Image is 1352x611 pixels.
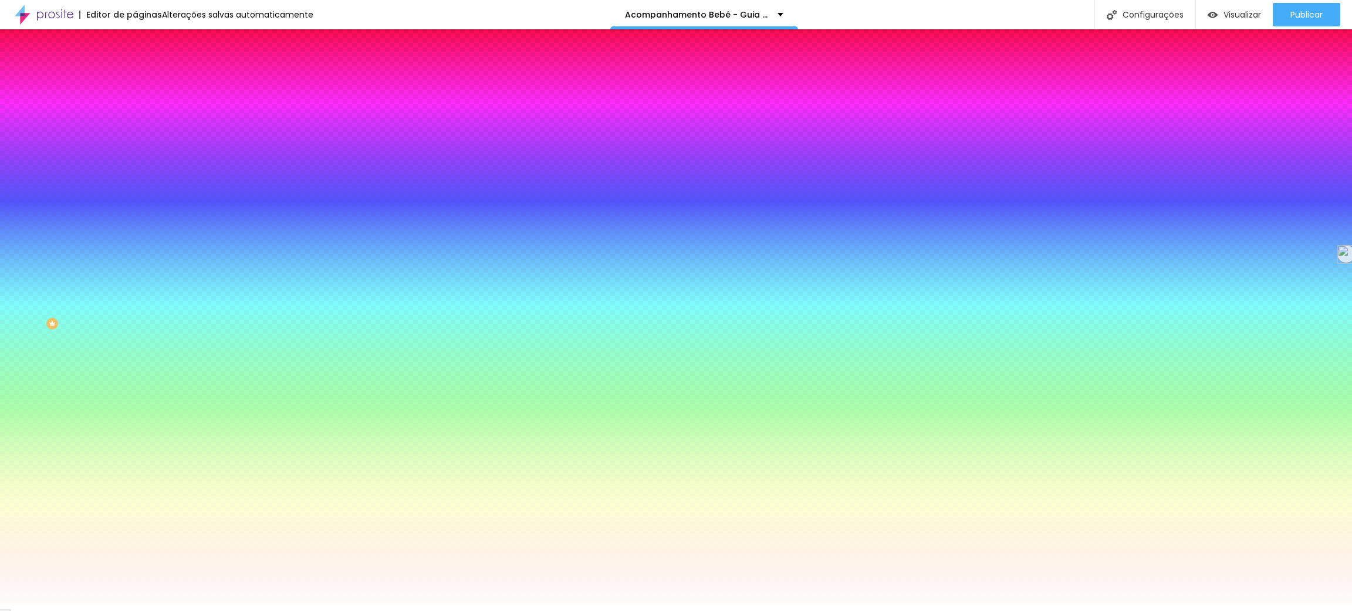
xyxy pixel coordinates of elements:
[625,11,769,19] p: Acompanhamento Bebê - Guia de Investimento Fotográfico
[1223,10,1261,19] span: Visualizar
[1196,3,1273,26] button: Visualizar
[162,11,313,19] div: Alterações salvas automaticamente
[1208,10,1218,20] img: view-1.svg
[1290,10,1323,19] span: Publicar
[79,11,162,19] div: Editor de páginas
[1107,10,1117,20] img: Icone
[1273,3,1340,26] button: Publicar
